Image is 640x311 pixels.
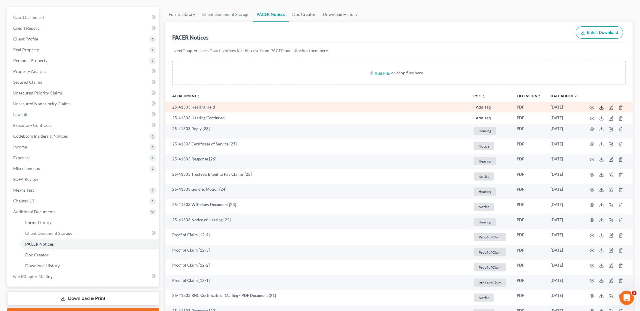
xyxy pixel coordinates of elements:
[13,209,56,214] span: Additional Documents
[474,263,506,271] span: Proof of Claim
[165,214,468,230] td: 25-41303 Notice of Hearing [22]
[512,154,546,169] td: PDF
[574,94,578,98] i: expand_more
[20,250,159,260] a: Doc Creator
[512,112,546,123] td: PDF
[165,112,468,123] td: 25-41303 Hearing Continued
[165,124,468,139] td: 25-41303 Reply [28]
[8,88,159,98] a: Unsecured Priority Claims
[13,112,29,117] span: Lawsuits
[13,144,27,149] span: Income
[546,124,582,139] td: [DATE]
[512,169,546,184] td: PDF
[173,48,624,54] p: NextChapter saves Court Notices for this case from PACER and attaches them here.
[13,47,39,52] span: Real Property
[20,228,159,239] a: Client Document Storage
[13,123,52,128] span: Executory Contracts
[473,232,507,242] a: Proof of Claim
[172,34,209,41] div: PACER Notices
[13,187,34,193] span: Means Test
[7,292,159,306] a: Download & Print
[473,141,507,151] a: Notice
[474,218,496,226] span: Hearing
[197,94,200,98] i: unfold_more
[512,184,546,199] td: PDF
[474,172,494,181] span: Notice
[289,7,319,22] a: Doc Creator
[546,139,582,154] td: [DATE]
[165,184,468,199] td: 25-41303 Generic Motion [24]
[551,94,578,98] a: Date Added expand_more
[8,174,159,185] a: SOFA Review
[8,23,159,34] a: Credit Report
[512,275,546,290] td: PDF
[172,94,200,98] a: Attachmentunfold_more
[165,290,468,306] td: 25-41303 BNC Certificate of Mailing - PDF Document [21]
[8,109,159,120] a: Lawsuits
[165,275,468,290] td: Proof of Claim [12-1]
[25,241,54,247] span: PACER Notices
[13,274,53,279] span: NextChapter Mailing
[632,291,637,295] span: 1
[546,260,582,275] td: [DATE]
[165,139,468,154] td: 25-41303 Certificate of Service [27]
[13,36,38,41] span: Client Profile
[474,294,494,302] span: Notice
[13,90,63,95] span: Unsecured Priority Claims
[473,116,491,120] button: + Add Tag
[25,231,72,236] span: Client Document Storage
[473,156,507,166] a: Hearing
[13,198,34,203] span: Chapter 13
[474,248,506,256] span: Proof of Claim
[512,124,546,139] td: PDF
[546,169,582,184] td: [DATE]
[473,104,507,110] a: + Add Tag
[512,102,546,112] td: PDF
[546,184,582,199] td: [DATE]
[473,262,507,272] a: Proof of Claim
[482,94,485,98] i: unfold_more
[25,263,60,268] span: Download History
[13,69,47,74] span: Property Analysis
[546,102,582,112] td: [DATE]
[8,12,159,23] a: Case Dashboard
[165,199,468,214] td: 25-41303 Withdraw Document [23]
[546,290,582,306] td: [DATE]
[13,79,42,85] span: Secured Claims
[546,154,582,169] td: [DATE]
[474,187,496,196] span: Hearing
[587,30,618,35] span: Batch Download
[474,279,506,287] span: Proof of Claim
[13,25,39,31] span: Credit Report
[473,115,507,121] a: + Add Tag
[319,7,361,22] a: Download History
[392,70,423,76] div: or drop files here
[473,247,507,257] a: Proof of Claim
[512,260,546,275] td: PDF
[13,58,47,63] span: Personal Property
[473,293,507,303] a: Notice
[8,120,159,131] a: Executory Contracts
[546,214,582,230] td: [DATE]
[473,172,507,181] a: Notice
[576,26,623,39] button: Batch Download
[20,260,159,271] a: Download History
[517,94,541,98] a: Extensionunfold_more
[8,98,159,109] a: Unsecured Nonpriority Claims
[165,154,468,169] td: 25-41303 Response [26]
[473,278,507,288] a: Proof of Claim
[546,229,582,245] td: [DATE]
[474,142,494,150] span: Notice
[13,177,38,182] span: SOFA Review
[512,199,546,214] td: PDF
[253,7,289,22] a: PACER Notices
[473,187,507,196] a: Hearing
[620,291,634,305] iframe: Intercom live chat
[473,106,491,109] button: + Add Tag
[474,203,494,211] span: Notice
[474,127,496,135] span: Hearing
[512,245,546,260] td: PDF
[8,77,159,88] a: Secured Claims
[473,217,507,227] a: Hearing
[13,101,71,106] span: Unsecured Nonpriority Claims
